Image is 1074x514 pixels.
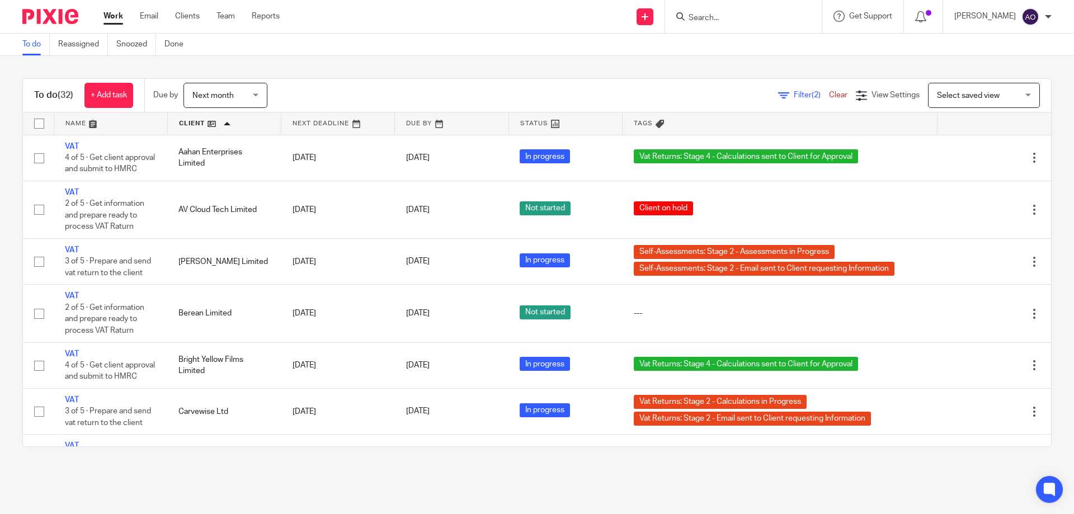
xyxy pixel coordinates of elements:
input: Search [687,13,788,23]
td: Bright Yellow Films Limited [167,342,281,388]
td: Aahan Enterprises Limited [167,135,281,181]
span: 4 of 5 · Get client approval and submit to HMRC [65,154,155,173]
span: 2 of 5 · Get information and prepare ready to process VAT Raturn [65,304,144,334]
span: [DATE] [406,206,430,214]
span: [DATE] [406,154,430,162]
span: Vat Returns: Stage 2 - Email sent to Client requesting Information [634,412,871,426]
span: [DATE] [406,408,430,416]
span: In progress [520,253,570,267]
img: svg%3E [1021,8,1039,26]
a: To do [22,34,50,55]
span: Not started [520,305,571,319]
span: Vat Returns: Stage 2 - Calculations in Progress [634,395,807,409]
td: [DATE] [281,285,395,342]
a: Snoozed [116,34,156,55]
span: (32) [58,91,73,100]
span: View Settings [872,91,920,99]
span: In progress [520,403,570,417]
td: Carvewise Ltd [167,389,281,435]
span: In progress [520,357,570,371]
span: Filter [794,91,829,99]
span: Tags [634,120,653,126]
a: VAT [65,292,79,300]
td: Berean Limited [167,285,281,342]
a: VAT [65,188,79,196]
span: [DATE] [406,258,430,266]
td: Chief Assessments Limited [167,435,281,492]
a: Reassigned [58,34,108,55]
td: [PERSON_NAME] Limited [167,239,281,285]
span: Not started [520,201,571,215]
span: Self-Assessments: Stage 2 - Email sent to Client requesting Information [634,262,894,276]
p: [PERSON_NAME] [954,11,1016,22]
td: [DATE] [281,135,395,181]
a: Team [216,11,235,22]
a: Done [164,34,192,55]
h1: To do [34,89,73,101]
span: Self-Assessments: Stage 2 - Assessments in Progress [634,245,835,259]
span: In progress [520,149,570,163]
td: [DATE] [281,435,395,492]
span: 2 of 5 · Get information and prepare ready to process VAT Raturn [65,200,144,231]
td: [DATE] [281,342,395,388]
td: [DATE] [281,389,395,435]
a: Email [140,11,158,22]
span: Vat Returns: Stage 4 - Calculations sent to Client for Approval [634,149,858,163]
a: VAT [65,396,79,404]
div: --- [634,308,926,319]
p: Due by [153,89,178,101]
img: Pixie [22,9,78,24]
span: 3 of 5 · Prepare and send vat return to the client [65,258,151,277]
span: Vat Returns: Stage 4 - Calculations sent to Client for Approval [634,357,858,371]
span: [DATE] [406,309,430,317]
span: (2) [812,91,821,99]
span: 4 of 5 · Get client approval and submit to HMRC [65,361,155,381]
span: Select saved view [937,92,1000,100]
span: 3 of 5 · Prepare and send vat return to the client [65,408,151,427]
span: Client on hold [634,201,693,215]
a: VAT [65,442,79,450]
td: AV Cloud Tech Limited [167,181,281,238]
a: + Add task [84,83,133,108]
a: VAT [65,246,79,254]
td: [DATE] [281,181,395,238]
span: Get Support [849,12,892,20]
a: Reports [252,11,280,22]
span: [DATE] [406,361,430,369]
span: Next month [192,92,234,100]
a: Clients [175,11,200,22]
a: Work [103,11,123,22]
a: VAT [65,143,79,150]
a: VAT [65,350,79,358]
a: Clear [829,91,847,99]
td: [DATE] [281,239,395,285]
